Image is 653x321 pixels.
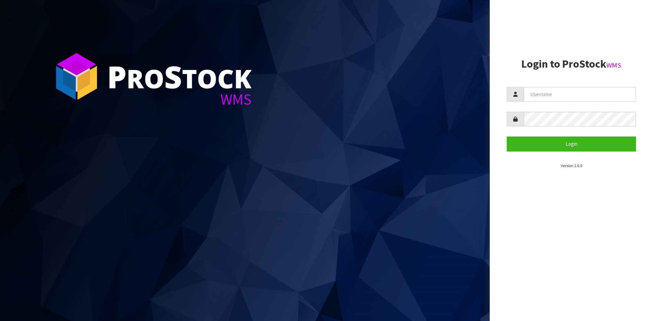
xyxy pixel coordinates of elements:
[561,163,582,168] small: Version 1.0.0
[164,56,182,97] span: S
[51,51,102,102] img: ProStock Cube
[524,87,636,102] input: Username
[107,92,252,107] div: WMS
[107,61,252,92] div: ro tock
[107,56,127,97] span: P
[507,137,636,151] button: Login
[507,58,636,70] h2: Login to ProStock
[606,61,621,70] small: WMS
